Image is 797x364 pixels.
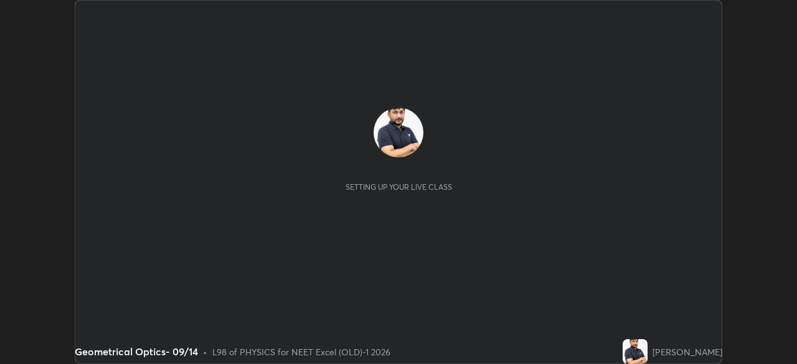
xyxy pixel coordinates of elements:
[374,108,423,157] img: de6c275da805432c8bc00b045e3c7ab9.jpg
[623,339,648,364] img: de6c275da805432c8bc00b045e3c7ab9.jpg
[653,345,722,358] div: [PERSON_NAME]
[346,182,452,192] div: Setting up your live class
[203,345,207,358] div: •
[212,345,390,358] div: L98 of PHYSICS for NEET Excel (OLD)-1 2026
[75,344,198,359] div: Geometrical Optics- 09/14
